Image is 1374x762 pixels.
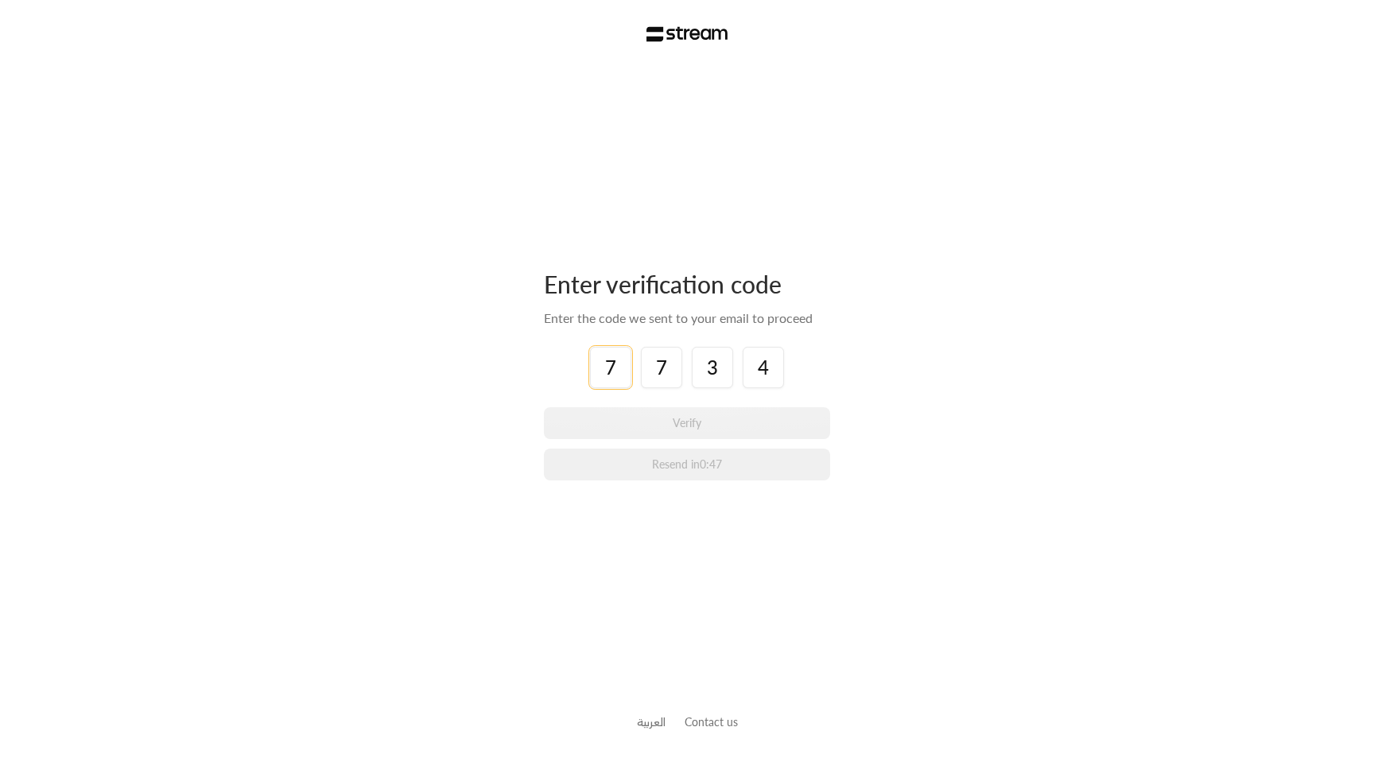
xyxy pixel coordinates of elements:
a: Contact us [685,715,738,729]
img: Stream Logo [646,26,728,42]
button: Contact us [685,713,738,730]
div: Enter the code we sent to your email to proceed [544,309,830,328]
div: Enter verification code [544,269,830,299]
a: العربية [637,707,666,737]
